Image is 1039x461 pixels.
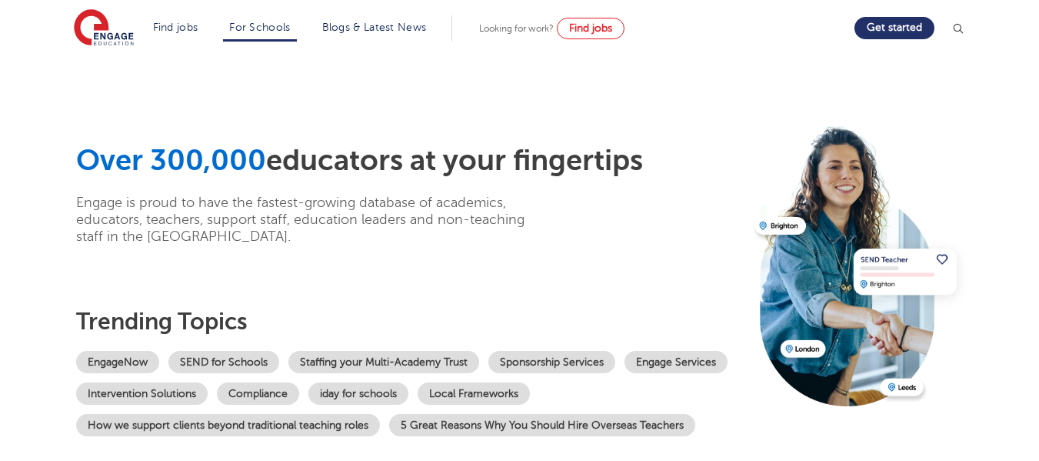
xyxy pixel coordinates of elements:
a: How we support clients beyond traditional teaching roles [76,414,380,436]
img: Engage Education [74,9,134,48]
a: Staffing your Multi-Academy Trust [288,351,479,373]
a: iday for schools [308,382,408,405]
a: Find jobs [557,18,624,39]
a: Local Frameworks [418,382,530,405]
a: Sponsorship Services [488,351,615,373]
span: Looking for work? [479,23,554,34]
a: For Schools [229,22,290,33]
a: SEND for Schools [168,351,279,373]
a: Engage Services [624,351,728,373]
p: Engage is proud to have the fastest-growing database of academics, educators, teachers, support s... [76,194,549,245]
span: Find jobs [569,22,612,34]
img: Recruitment hero image [751,119,971,406]
a: Find jobs [153,22,198,33]
a: 5 Great Reasons Why You Should Hire Overseas Teachers [389,414,695,436]
span: Over 300,000 [76,144,266,177]
a: Blogs & Latest News [322,22,427,33]
a: EngageNow [76,351,159,373]
h1: educators at your fingertips [76,143,744,179]
a: Intervention Solutions [76,382,208,405]
a: Get started [854,17,934,39]
a: Compliance [217,382,299,405]
h3: Trending topics [76,308,744,336]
